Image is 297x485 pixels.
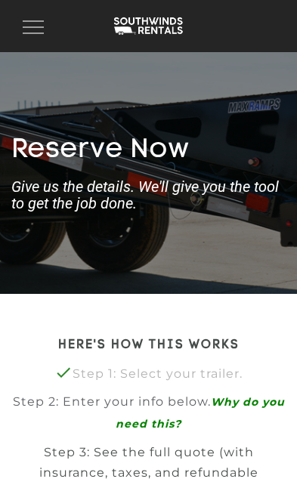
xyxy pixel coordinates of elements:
[11,363,286,384] p: Step 1: Select your trailer.
[54,363,73,382] span: check
[58,339,240,351] strong: HERE'S HOW THIS WORKS
[11,178,286,212] strong: Give us the details. We'll give you the tool to get the job done.
[116,395,285,430] em: Why do you need this?
[11,134,286,167] h1: Reserve Now
[110,16,186,36] img: Southwinds Rentals Logo
[13,394,285,430] a: Step 2: Enter your info below.Why do you need this?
